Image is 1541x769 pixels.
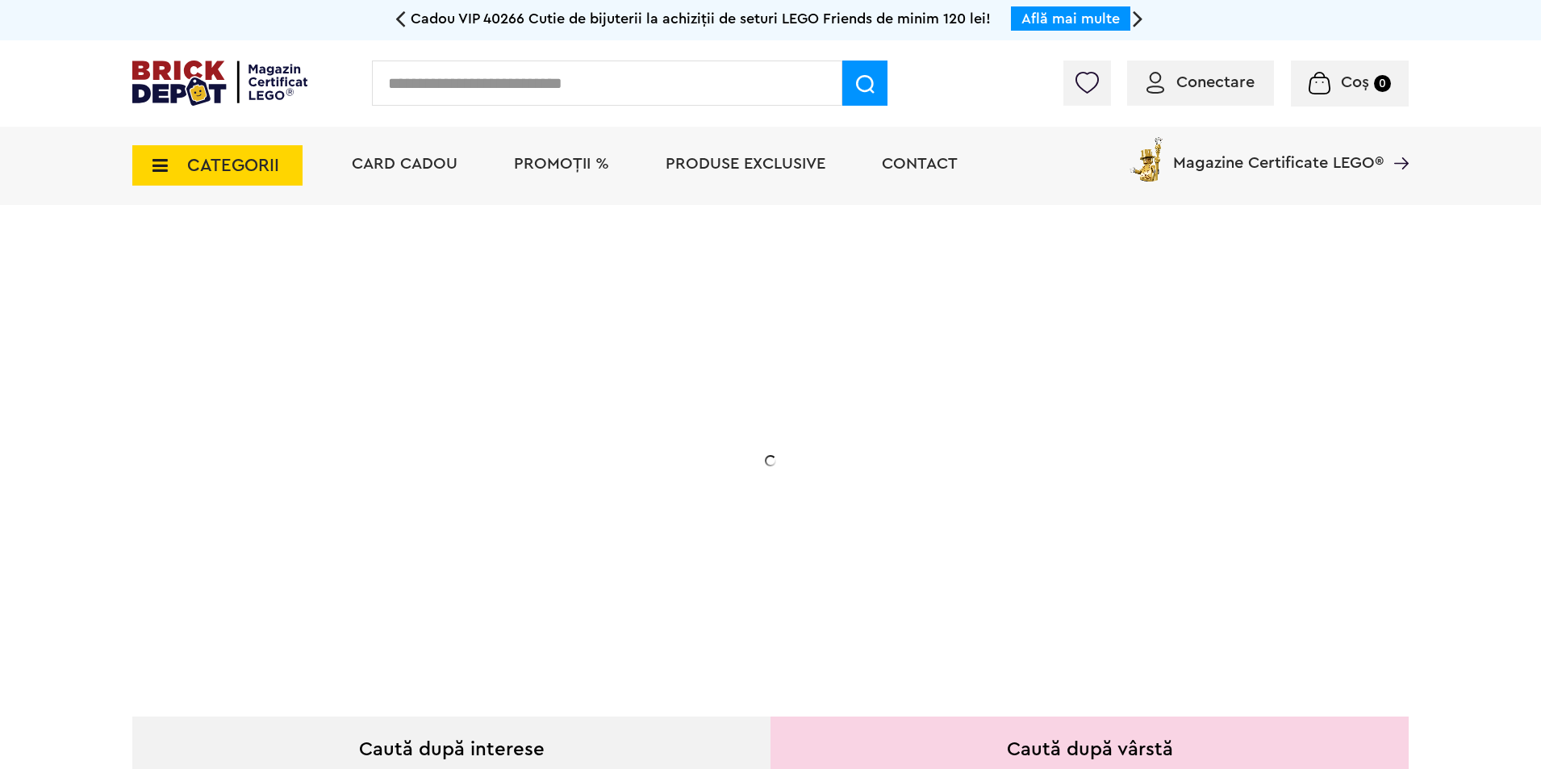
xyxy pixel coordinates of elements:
[1021,11,1120,26] a: Află mai multe
[666,156,825,172] a: Produse exclusive
[1146,74,1255,90] a: Conectare
[1173,134,1384,171] span: Magazine Certificate LEGO®
[514,156,609,172] a: PROMOȚII %
[1374,75,1391,92] small: 0
[352,156,457,172] a: Card Cadou
[1176,74,1255,90] span: Conectare
[882,156,958,172] a: Contact
[411,11,991,26] span: Cadou VIP 40266 Cutie de bijuterii la achiziții de seturi LEGO Friends de minim 120 lei!
[247,366,570,424] h1: Cadou VIP 40772
[1341,74,1369,90] span: Coș
[247,440,570,508] h2: Seria de sărbători: Fantomă luminoasă. Promoția este valabilă în perioada [DATE] - [DATE].
[1384,134,1409,150] a: Magazine Certificate LEGO®
[187,157,279,174] span: CATEGORII
[247,544,570,564] div: Află detalii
